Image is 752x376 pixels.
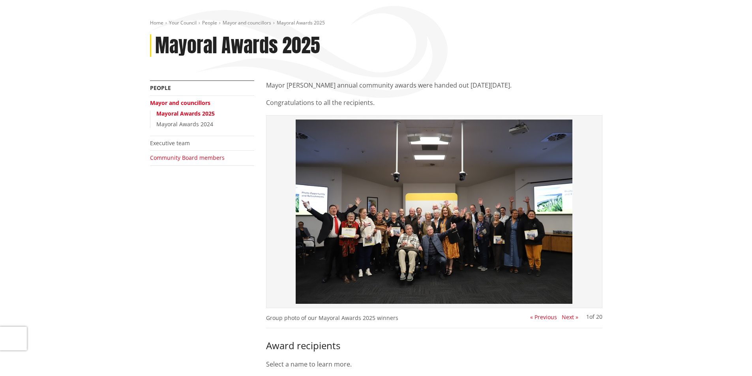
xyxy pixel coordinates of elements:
[266,359,602,369] p: Select a name to learn more.
[169,19,197,26] a: Your Council
[150,20,602,26] nav: breadcrumb
[156,110,215,117] a: Mayoral Awards 2025
[150,84,171,92] a: People
[202,19,217,26] a: People
[150,154,225,161] a: Community Board members
[586,313,589,320] span: 1
[266,340,602,352] h3: Award recipients
[150,139,190,147] a: Executive team
[150,99,210,107] a: Mayor and councillors
[716,343,744,371] iframe: Messenger Launcher
[266,98,602,107] p: Congratulations to all the recipients.
[270,120,598,304] img: Group photo of our Mayoral Awards 2025 winners
[150,19,163,26] a: Home
[277,19,325,26] span: Mayoral Awards 2025
[266,80,602,90] p: Mayor [PERSON_NAME] annual community awards were handed out [DATE][DATE].
[266,314,488,322] p: Group photo of our Mayoral Awards 2025 winners
[562,314,578,320] button: Next »
[155,34,320,57] h1: Mayoral Awards 2025
[223,19,271,26] a: Mayor and councillors
[586,314,602,320] div: of 20
[530,314,557,320] button: « Previous
[156,120,213,128] a: Mayoral Awards 2024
